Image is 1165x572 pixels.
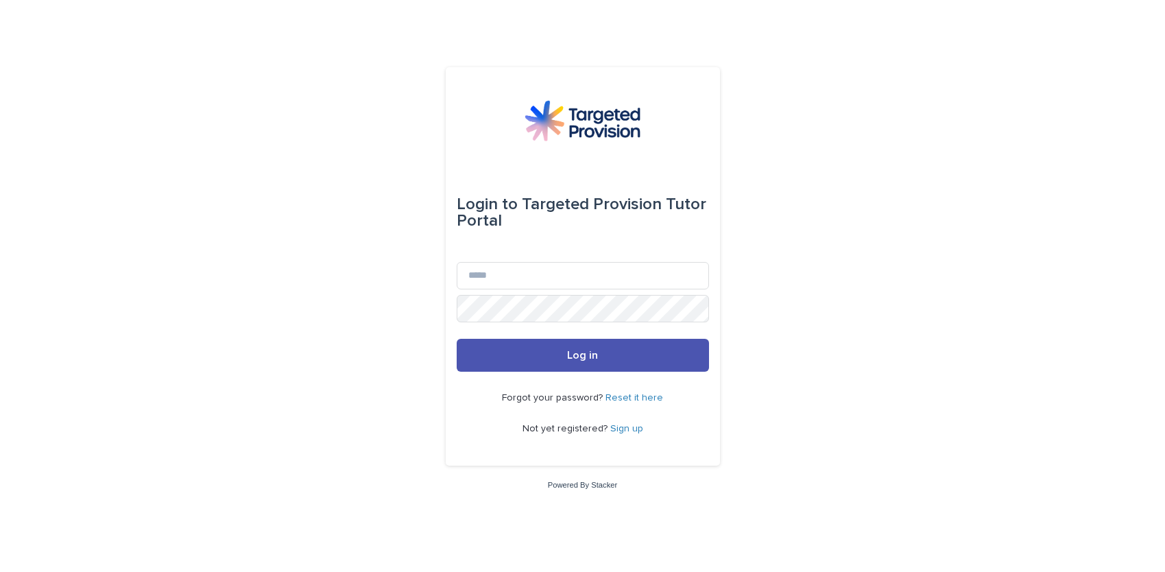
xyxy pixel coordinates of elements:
span: Log in [567,350,598,361]
a: Sign up [610,424,643,433]
a: Reset it here [605,393,663,403]
button: Log in [457,339,709,372]
div: Targeted Provision Tutor Portal [457,185,709,240]
a: Powered By Stacker [548,481,617,489]
span: Forgot your password? [502,393,605,403]
span: Not yet registered? [523,424,610,433]
img: M5nRWzHhSzIhMunXDL62 [525,100,640,141]
span: Login to [457,196,518,213]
